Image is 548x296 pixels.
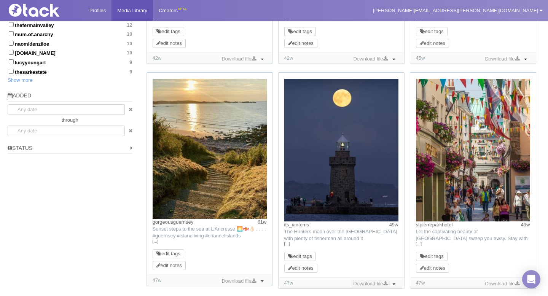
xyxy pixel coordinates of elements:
[9,69,14,74] input: thesarkestate9
[420,29,444,34] a: edit tags
[8,77,33,83] a: Show more
[521,221,530,228] time: Posted: 23/10/2024, 19:02:47
[156,263,182,268] a: edit notes
[153,238,267,245] a: […]
[9,31,14,36] input: mum.of.anarchy10
[416,55,425,61] time: Added: 22/11/2024, 11:37:17
[127,41,132,47] span: 10
[416,229,528,282] span: Let the captivating beauty of [GEOGRAPHIC_DATA] sweep you away. Stay with us and enjoy a complime...
[288,265,314,271] a: edit notes
[8,68,132,75] label: thesarkestate
[127,22,132,28] span: 12
[416,280,425,286] time: Added: 08/11/2024, 15:57:57
[8,58,132,66] label: lucyyoungart
[483,280,521,288] a: Download file
[220,277,258,285] a: Download file
[416,241,530,248] a: […]
[127,50,132,56] span: 10
[483,55,521,63] a: Download file
[8,21,132,29] label: thefermainvalley
[220,55,258,63] a: Download file
[153,219,194,225] a: gorgeousguernsey
[129,59,132,65] span: 9
[8,30,132,38] label: mum.of.anarchy
[8,126,125,136] input: Any date
[8,49,132,56] label: [DOMAIN_NAME]
[8,115,132,126] div: through
[416,222,453,228] a: stpierreparkhotel
[351,55,389,63] a: Download file
[284,280,293,286] time: Added: 08/11/2024, 19:47:20
[9,50,14,55] input: [DOMAIN_NAME]10
[153,79,267,219] img: Image may contain: nature, outdoors, sky, scenery, horizon, path, grass, plant, trail, landscape,...
[178,5,186,13] div: BETA
[416,79,530,221] img: Image may contain: city, road, street, urban, neighborhood, alley, architecture, building, outdoo...
[127,31,132,37] span: 10
[284,241,398,248] a: […]
[9,22,14,27] input: thefermainvalley12
[156,251,180,256] a: edit tags
[258,219,267,226] time: Posted: 03/08/2024, 19:53:46
[351,280,389,288] a: Download file
[8,93,132,102] h5: Added
[420,40,445,46] a: edit notes
[284,79,398,221] img: Image may contain: nature, night, outdoors, astronomy, moon, architecture, beacon, building, ligh...
[153,55,162,61] time: Added: 10/12/2024, 13:35:04
[8,104,125,115] input: Any date
[288,40,314,46] a: edit notes
[153,277,162,283] time: Added: 10/11/2024, 00:56:32
[153,226,266,266] span: Sunset steps to the sea at L’Ancresse 🌅🇬🇬👌🏻 . . . . #guernsey #islandliving #channelislands #grea...
[284,222,309,228] a: its_iantoms
[284,229,398,296] span: The Hunters moon over the [GEOGRAPHIC_DATA] with plenty of fisherman all around it . ##visitguern...
[288,253,312,259] a: edit tags
[9,59,14,64] input: lucyyoungart9
[125,104,132,115] a: clear
[129,69,132,75] span: 9
[156,40,182,46] a: edit notes
[156,29,180,34] a: edit tags
[8,40,132,47] label: naomidenziloe
[8,145,132,154] h5: Status
[389,221,398,228] time: Posted: 20/10/2024, 18:41:57
[420,265,445,271] a: edit notes
[6,4,82,17] img: Tack
[9,41,14,46] input: naomidenziloe10
[125,126,132,136] a: clear
[420,253,444,259] a: edit tags
[288,29,312,34] a: edit tags
[522,270,540,288] div: Open Intercom Messenger
[284,55,293,61] time: Added: 10/12/2024, 13:35:03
